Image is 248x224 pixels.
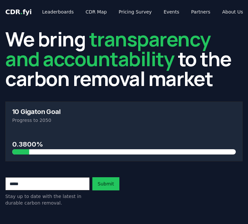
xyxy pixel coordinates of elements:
[5,8,32,16] span: CDR fyi
[186,6,216,18] a: Partners
[5,29,243,88] h2: We bring to the carbon removal market
[20,8,23,16] span: .
[80,6,112,18] a: CDR Map
[5,25,211,72] span: transparency and accountability
[113,6,157,18] a: Pricing Survey
[158,6,184,18] a: Events
[12,117,236,124] p: Progress to 2050
[5,7,32,16] a: CDR.fyi
[12,108,236,115] h3: 10 Gigaton Goal
[37,6,79,18] a: Leaderboards
[92,177,119,190] button: Submit
[12,139,236,149] h3: 0.3800%
[5,193,90,206] p: Stay up to date with the latest in durable carbon removal.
